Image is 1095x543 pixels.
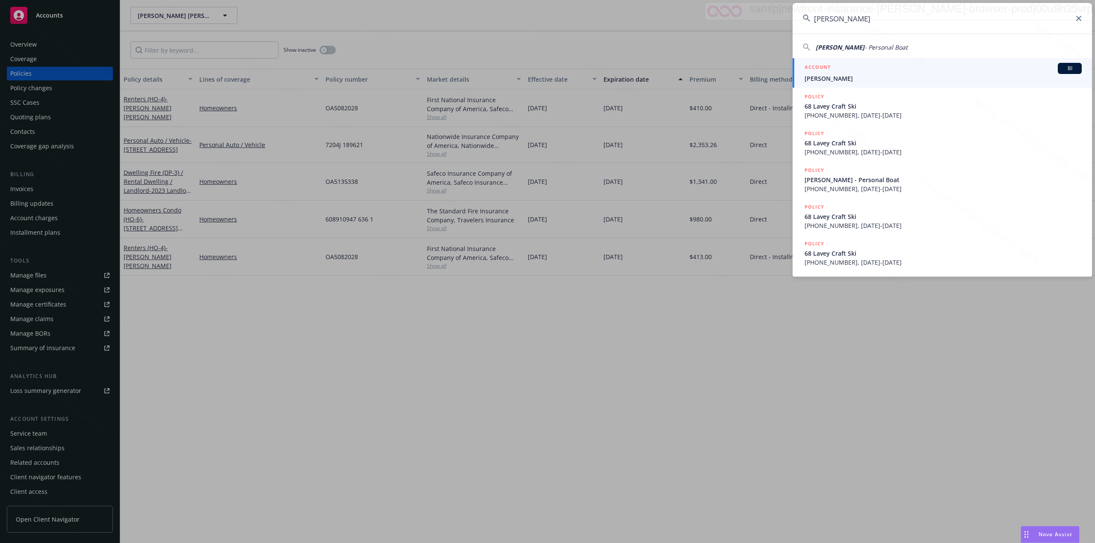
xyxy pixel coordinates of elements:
[1039,531,1072,538] span: Nova Assist
[805,92,824,101] h5: POLICY
[793,88,1092,124] a: POLICY68 Lavey Craft Ski[PHONE_NUMBER], [DATE]-[DATE]
[805,258,1082,267] span: [PHONE_NUMBER], [DATE]-[DATE]
[805,111,1082,120] span: [PHONE_NUMBER], [DATE]-[DATE]
[805,74,1082,83] span: [PERSON_NAME]
[793,235,1092,271] a: POLICY68 Lavey Craft Ski[PHONE_NUMBER], [DATE]-[DATE]
[1021,526,1080,543] button: Nova Assist
[805,249,1082,258] span: 68 Lavey Craft Ski
[793,198,1092,235] a: POLICY68 Lavey Craft Ski[PHONE_NUMBER], [DATE]-[DATE]
[805,166,824,174] h5: POLICY
[793,124,1092,161] a: POLICY68 Lavey Craft Ski[PHONE_NUMBER], [DATE]-[DATE]
[805,129,824,138] h5: POLICY
[805,102,1082,111] span: 68 Lavey Craft Ski
[1061,65,1078,72] span: BI
[805,148,1082,156] span: [PHONE_NUMBER], [DATE]-[DATE]
[793,3,1092,34] input: Search...
[793,161,1092,198] a: POLICY[PERSON_NAME] - Personal Boat[PHONE_NUMBER], [DATE]-[DATE]
[864,43,908,51] span: - Personal Boat
[805,63,831,73] h5: ACCOUNT
[805,175,1082,184] span: [PERSON_NAME] - Personal Boat
[805,203,824,211] h5: POLICY
[805,184,1082,193] span: [PHONE_NUMBER], [DATE]-[DATE]
[805,212,1082,221] span: 68 Lavey Craft Ski
[793,58,1092,88] a: ACCOUNTBI[PERSON_NAME]
[805,139,1082,148] span: 68 Lavey Craft Ski
[805,221,1082,230] span: [PHONE_NUMBER], [DATE]-[DATE]
[805,239,824,248] h5: POLICY
[816,43,864,51] span: [PERSON_NAME]
[1021,526,1032,543] div: Drag to move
